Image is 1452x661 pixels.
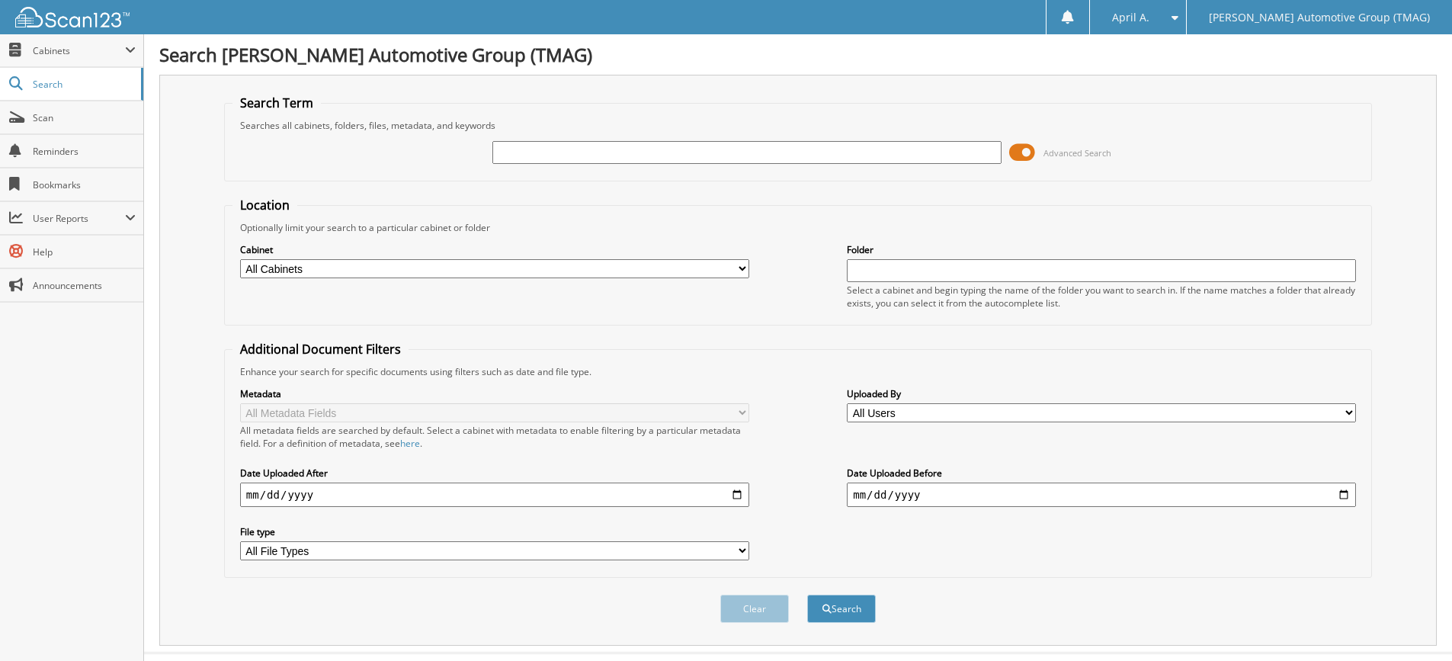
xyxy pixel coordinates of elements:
[400,437,420,450] a: here
[33,279,136,292] span: Announcements
[847,284,1356,310] div: Select a cabinet and begin typing the name of the folder you want to search in. If the name match...
[240,483,749,507] input: start
[240,525,749,538] label: File type
[232,95,321,111] legend: Search Term
[847,467,1356,480] label: Date Uploaded Before
[847,387,1356,400] label: Uploaded By
[847,483,1356,507] input: end
[847,243,1356,256] label: Folder
[33,78,133,91] span: Search
[33,245,136,258] span: Help
[33,111,136,124] span: Scan
[232,365,1364,378] div: Enhance your search for specific documents using filters such as date and file type.
[807,595,876,623] button: Search
[1043,147,1111,159] span: Advanced Search
[240,387,749,400] label: Metadata
[33,44,125,57] span: Cabinets
[240,467,749,480] label: Date Uploaded After
[1112,13,1149,22] span: April A.
[232,119,1364,132] div: Searches all cabinets, folders, files, metadata, and keywords
[33,212,125,225] span: User Reports
[240,243,749,256] label: Cabinet
[33,145,136,158] span: Reminders
[33,178,136,191] span: Bookmarks
[232,221,1364,234] div: Optionally limit your search to a particular cabinet or folder
[720,595,789,623] button: Clear
[232,197,297,213] legend: Location
[240,424,749,450] div: All metadata fields are searched by default. Select a cabinet with metadata to enable filtering b...
[232,341,409,358] legend: Additional Document Filters
[15,7,130,27] img: scan123-logo-white.svg
[1209,13,1430,22] span: [PERSON_NAME] Automotive Group (TMAG)
[159,42,1437,67] h1: Search [PERSON_NAME] Automotive Group (TMAG)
